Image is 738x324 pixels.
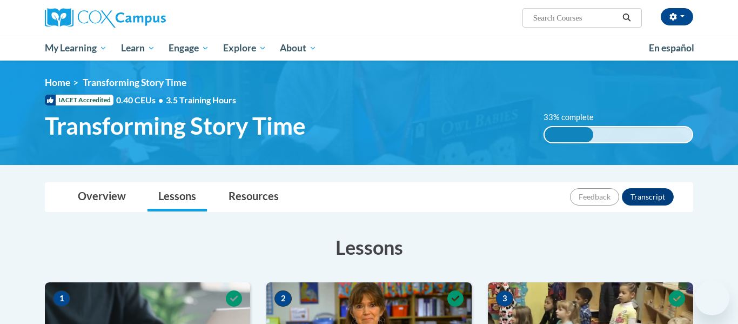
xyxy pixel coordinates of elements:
[116,94,166,106] span: 0.40 CEUs
[53,290,70,307] span: 1
[649,42,694,54] span: En español
[622,188,674,206] button: Transcript
[121,42,155,55] span: Learn
[29,36,709,61] div: Main menu
[216,36,273,61] a: Explore
[544,111,606,123] label: 33% complete
[83,77,186,88] span: Transforming Story Time
[642,37,701,59] a: En español
[218,183,290,211] a: Resources
[45,77,70,88] a: Home
[147,183,207,211] a: Lessons
[661,8,693,25] button: Account Settings
[619,11,635,24] button: Search
[169,42,209,55] span: Engage
[274,290,292,307] span: 2
[162,36,216,61] a: Engage
[545,127,593,142] div: 33% complete
[496,290,513,307] span: 3
[67,183,137,211] a: Overview
[532,11,619,24] input: Search Courses
[273,36,324,61] a: About
[45,8,250,28] a: Cox Campus
[166,95,236,105] span: 3.5 Training Hours
[38,36,114,61] a: My Learning
[158,95,163,105] span: •
[45,42,107,55] span: My Learning
[45,8,166,28] img: Cox Campus
[45,111,306,140] span: Transforming Story Time
[695,281,729,315] iframe: Button to launch messaging window
[114,36,162,61] a: Learn
[45,95,113,105] span: IACET Accredited
[45,234,693,261] h3: Lessons
[280,42,317,55] span: About
[570,188,619,206] button: Feedback
[223,42,266,55] span: Explore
